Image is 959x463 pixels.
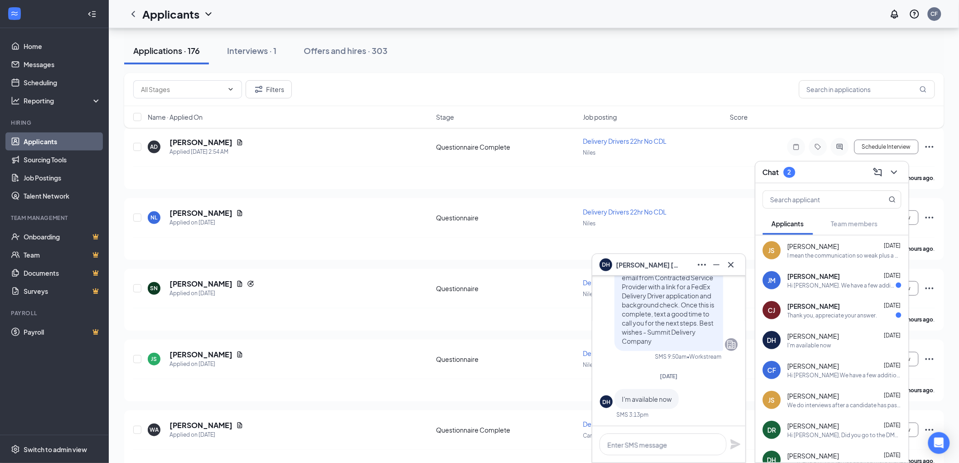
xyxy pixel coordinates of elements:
a: Messages [24,55,101,73]
svg: Document [236,139,243,146]
a: SurveysCrown [24,282,101,300]
h5: [PERSON_NAME] [170,208,232,218]
span: Hi, [PERSON_NAME]. We would like to continue to the next step of the process with your applicatio... [622,228,714,345]
span: Niles [583,149,596,156]
a: Sourcing Tools [24,151,101,169]
svg: Cross [726,259,736,270]
div: DH [767,336,776,345]
div: Thank you, appreciate your answer. [788,312,877,319]
div: 2 [788,168,791,176]
svg: Analysis [11,96,20,105]
span: Delivery Drivers 22hr No CDL [583,208,667,216]
button: Schedule Interview [854,140,919,154]
div: JS [769,395,775,405]
div: Questionnaire [436,213,577,222]
span: • Workstream [687,353,722,361]
button: Filter Filters [246,80,292,98]
button: Cross [724,258,738,272]
div: DH [602,398,610,406]
svg: Collapse [87,10,97,19]
div: AD [150,143,158,151]
span: [PERSON_NAME] [788,331,839,341]
div: WA [150,426,159,434]
svg: ChevronDown [889,167,900,178]
a: OnboardingCrown [24,228,101,246]
div: Questionnaire [436,284,577,293]
svg: Ellipses [924,354,935,365]
div: Open Intercom Messenger [928,432,950,454]
div: Applied [DATE] 2:54 AM [170,147,243,156]
div: CJ [768,306,775,315]
button: ComposeMessage [871,165,885,180]
div: Payroll [11,309,99,317]
svg: MagnifyingGlass [920,86,927,93]
svg: MagnifyingGlass [889,196,896,203]
div: Questionnaire Complete [436,142,577,151]
svg: Ellipses [924,141,935,152]
svg: Reapply [247,280,254,288]
button: Minimize [709,258,724,272]
svg: Ellipses [697,259,707,270]
a: Talent Network [24,187,101,205]
div: JM [768,276,776,285]
div: SMS 3:13pm [616,411,649,419]
span: Niles [583,291,596,297]
a: Home [24,37,101,55]
a: Applicants [24,132,101,151]
svg: Document [236,422,243,429]
h1: Applicants [142,6,199,22]
div: DR [768,425,776,434]
div: JS [151,355,157,363]
b: 7 hours ago [904,245,934,252]
div: Team Management [11,214,99,222]
span: [PERSON_NAME] [PERSON_NAME] [616,260,679,270]
div: Offers and hires · 303 [304,45,387,56]
div: Applied on [DATE] [170,218,243,227]
svg: Ellipses [924,283,935,294]
svg: QuestionInfo [909,9,920,19]
svg: Ellipses [924,212,935,223]
div: Applications · 176 [133,45,200,56]
span: [DATE] [884,362,901,369]
span: [DATE] [660,373,678,380]
svg: ChevronDown [227,86,234,93]
div: JS [769,246,775,255]
div: SN [150,284,158,292]
div: Hiring [11,119,99,127]
a: Job Postings [24,169,101,187]
span: [PERSON_NAME] [788,242,839,251]
svg: Document [236,280,243,288]
svg: Tag [813,143,823,151]
span: [PERSON_NAME] [788,421,839,430]
span: [DATE] [884,302,901,309]
div: Hi [PERSON_NAME] We have a few additional questions. Please respond as soon as possible with the ... [788,371,901,379]
span: Stage [436,112,454,122]
div: Switch to admin view [24,445,87,454]
div: CF [768,366,776,375]
span: Delivery Drivers 22hr No CDL [583,278,667,287]
a: Scheduling [24,73,101,92]
div: Hi [PERSON_NAME]. We have a few additional questions. Please respond as soon as possible with the... [788,282,896,289]
b: 9 hours ago [904,387,934,394]
div: We do interviews after a candidate has passed a [MEDICAL_DATA] physical and background screening.... [788,401,901,409]
div: Questionnaire [436,355,577,364]
h3: Chat [763,167,779,177]
div: I mean the communication so weak plus a background check never takes this long [788,252,901,259]
span: [DATE] [884,452,901,458]
h5: [PERSON_NAME] [170,420,232,430]
span: [DATE] [884,272,901,279]
svg: Notifications [889,9,900,19]
svg: Ellipses [924,424,935,435]
svg: Document [236,351,243,358]
div: CF [931,10,938,18]
svg: Settings [11,445,20,454]
span: I'm available now [622,395,672,403]
span: Niles [583,361,596,368]
div: I'm available now [788,341,832,349]
b: 4 hours ago [904,175,934,181]
span: [PERSON_NAME] [788,451,839,460]
svg: Plane [730,439,741,450]
span: [PERSON_NAME] [788,391,839,400]
div: Reporting [24,96,102,105]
